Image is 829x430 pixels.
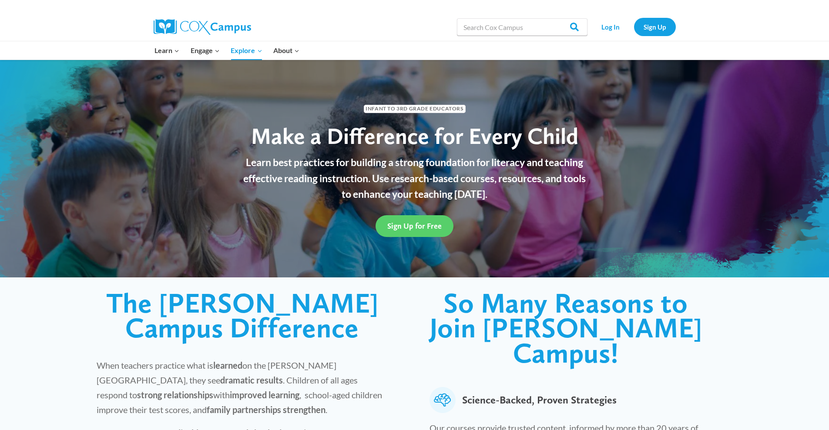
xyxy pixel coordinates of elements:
span: Science-Backed, Proven Strategies [462,387,617,413]
strong: improved learning [230,390,299,400]
input: Search Cox Campus [457,18,587,36]
span: Explore [231,45,262,56]
nav: Secondary Navigation [592,18,676,36]
span: When teachers practice what is on the [PERSON_NAME][GEOGRAPHIC_DATA], they see . Children of all ... [97,360,382,415]
img: Cox Campus [154,19,251,35]
a: Sign Up [634,18,676,36]
span: The [PERSON_NAME] Campus Difference [106,286,379,345]
span: Sign Up for Free [387,221,442,230]
strong: learned [213,360,242,370]
strong: family partnerships strengthen [207,404,326,415]
span: Infant to 3rd Grade Educators [364,105,466,113]
span: Engage [191,45,220,56]
p: Learn best practices for building a strong foundation for literacy and teaching effective reading... [238,154,591,202]
span: Learn [154,45,179,56]
span: So Many Reasons to Join [PERSON_NAME] Campus! [430,286,702,370]
strong: dramatic results [220,375,283,385]
span: Make a Difference for Every Child [251,122,578,150]
strong: strong relationships [137,390,213,400]
a: Sign Up for Free [376,215,453,237]
nav: Primary Navigation [149,41,305,60]
span: About [273,45,299,56]
a: Log In [592,18,630,36]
